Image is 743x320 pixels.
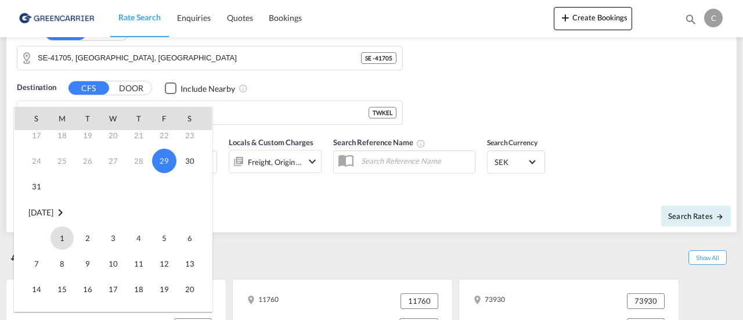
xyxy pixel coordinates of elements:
[177,148,212,174] td: Saturday August 30 2025
[177,276,212,302] td: Saturday September 20 2025
[177,251,212,276] td: Saturday September 13 2025
[15,200,212,226] tr: Week undefined
[178,149,201,172] span: 30
[177,225,212,251] td: Saturday September 6 2025
[152,225,177,251] td: Friday September 5 2025
[15,174,212,200] tr: Week 6
[126,251,152,276] td: Thursday September 11 2025
[15,276,49,302] td: Sunday September 14 2025
[102,252,125,275] span: 10
[51,278,74,301] span: 15
[15,251,212,276] tr: Week 2
[76,226,99,250] span: 2
[100,251,126,276] td: Wednesday September 10 2025
[153,226,176,250] span: 5
[15,107,212,311] md-calendar: Calendar
[152,107,177,130] th: F
[75,225,100,251] td: Tuesday September 2 2025
[15,251,49,276] td: Sunday September 7 2025
[102,278,125,301] span: 17
[100,123,126,148] td: Wednesday August 20 2025
[15,225,212,251] tr: Week 1
[75,276,100,302] td: Tuesday September 16 2025
[49,148,75,174] td: Monday August 25 2025
[75,107,100,130] th: T
[25,278,48,301] span: 14
[126,123,152,148] td: Thursday August 21 2025
[127,252,150,275] span: 11
[49,107,75,130] th: M
[49,225,75,251] td: Monday September 1 2025
[15,107,49,130] th: S
[126,148,152,174] td: Thursday August 28 2025
[127,278,150,301] span: 18
[15,148,49,174] td: Sunday August 24 2025
[76,278,99,301] span: 16
[100,148,126,174] td: Wednesday August 27 2025
[15,276,212,302] tr: Week 3
[51,226,74,250] span: 1
[49,276,75,302] td: Monday September 15 2025
[100,107,126,130] th: W
[15,148,212,174] tr: Week 5
[152,123,177,148] td: Friday August 22 2025
[51,252,74,275] span: 8
[28,207,53,217] span: [DATE]
[75,148,100,174] td: Tuesday August 26 2025
[75,251,100,276] td: Tuesday September 9 2025
[177,123,212,148] td: Saturday August 23 2025
[152,148,177,174] td: Friday August 29 2025
[25,252,48,275] span: 7
[15,200,212,226] td: September 2025
[25,175,48,198] span: 31
[126,107,152,130] th: T
[178,226,201,250] span: 6
[152,276,177,302] td: Friday September 19 2025
[127,226,150,250] span: 4
[100,225,126,251] td: Wednesday September 3 2025
[126,225,152,251] td: Thursday September 4 2025
[152,149,176,173] span: 29
[153,252,176,275] span: 12
[49,251,75,276] td: Monday September 8 2025
[15,123,49,148] td: Sunday August 17 2025
[49,123,75,148] td: Monday August 18 2025
[100,276,126,302] td: Wednesday September 17 2025
[102,226,125,250] span: 3
[15,123,212,148] tr: Week 4
[153,278,176,301] span: 19
[177,107,212,130] th: S
[126,276,152,302] td: Thursday September 18 2025
[178,278,201,301] span: 20
[178,252,201,275] span: 13
[152,251,177,276] td: Friday September 12 2025
[76,252,99,275] span: 9
[75,123,100,148] td: Tuesday August 19 2025
[15,174,49,200] td: Sunday August 31 2025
